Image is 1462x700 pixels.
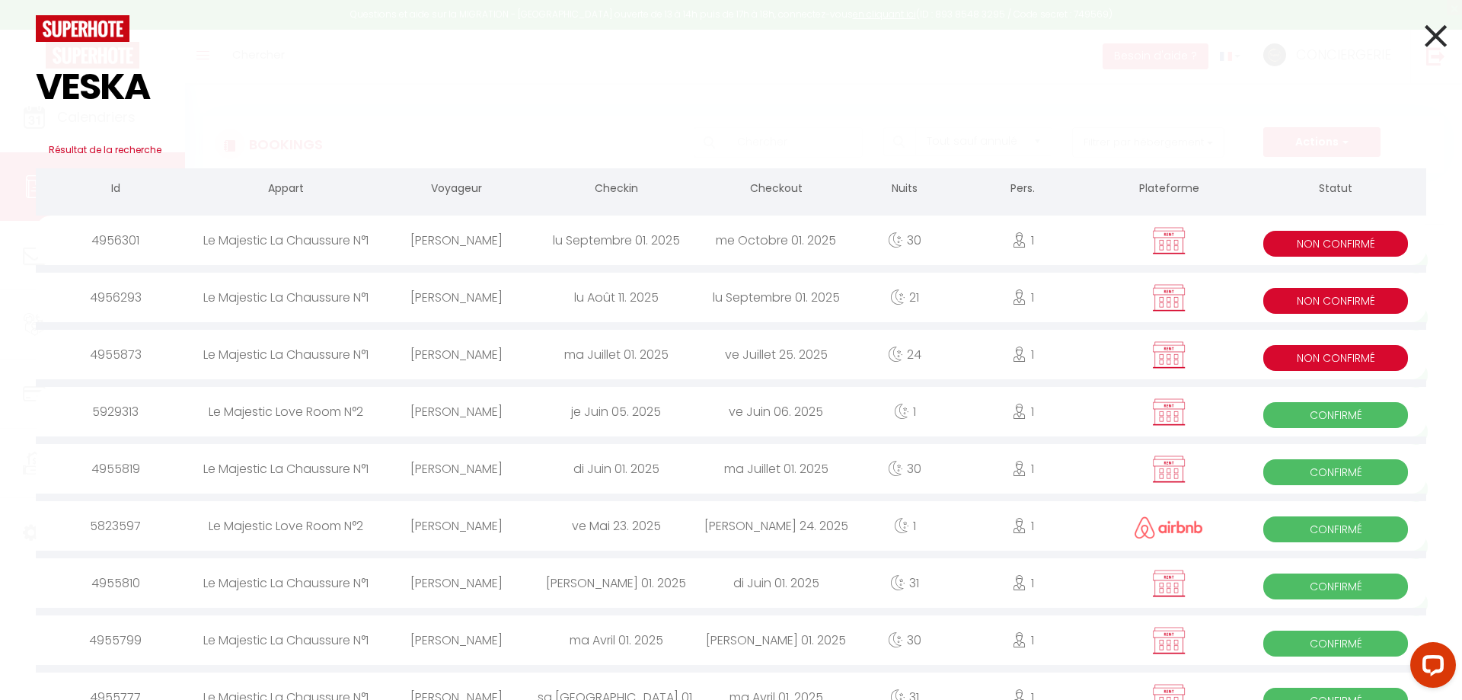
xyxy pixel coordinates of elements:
[536,558,696,608] div: [PERSON_NAME] 01. 2025
[856,501,953,551] div: 1
[36,168,196,212] th: Id
[536,168,696,212] th: Checkin
[1150,283,1188,312] img: rent.png
[36,42,1426,132] input: Tapez pour rechercher...
[36,558,196,608] div: 4955810
[36,132,1426,168] h3: Résultat de la recherche
[1246,168,1426,212] th: Statut
[196,273,376,322] div: Le Majestic La Chaussure N°1
[1150,398,1188,427] img: rent.png
[196,558,376,608] div: Le Majestic La Chaussure N°1
[856,273,953,322] div: 21
[696,501,856,551] div: [PERSON_NAME] 24. 2025
[1150,226,1188,255] img: rent.png
[1150,455,1188,484] img: rent.png
[696,216,856,265] div: me Octobre 01. 2025
[953,168,1093,212] th: Pers.
[36,444,196,494] div: 4955819
[36,501,196,551] div: 5823597
[36,273,196,322] div: 4956293
[36,216,196,265] div: 4956301
[1150,569,1188,598] img: rent.png
[953,444,1093,494] div: 1
[856,168,953,212] th: Nuits
[536,216,696,265] div: lu Septembre 01. 2025
[856,330,953,379] div: 24
[696,444,856,494] div: ma Juillet 01. 2025
[953,273,1093,322] div: 1
[196,501,376,551] div: Le Majestic Love Room N°2
[376,501,536,551] div: [PERSON_NAME]
[696,387,856,436] div: ve Juin 06. 2025
[856,444,953,494] div: 30
[36,615,196,665] div: 4955799
[696,615,856,665] div: [PERSON_NAME] 01. 2025
[376,330,536,379] div: [PERSON_NAME]
[953,330,1093,379] div: 1
[196,615,376,665] div: Le Majestic La Chaussure N°1
[376,273,536,322] div: [PERSON_NAME]
[36,15,129,42] img: logo
[376,615,536,665] div: [PERSON_NAME]
[1263,516,1408,542] span: Confirmé
[196,168,376,212] th: Appart
[1093,168,1246,212] th: Plateforme
[196,330,376,379] div: Le Majestic La Chaussure N°1
[856,558,953,608] div: 31
[36,387,196,436] div: 5929313
[696,273,856,322] div: lu Septembre 01. 2025
[196,444,376,494] div: Le Majestic La Chaussure N°1
[1398,636,1462,700] iframe: LiveChat chat widget
[1150,340,1188,369] img: rent.png
[376,216,536,265] div: [PERSON_NAME]
[536,330,696,379] div: ma Juillet 01. 2025
[196,216,376,265] div: Le Majestic La Chaussure N°1
[536,444,696,494] div: di Juin 01. 2025
[856,615,953,665] div: 30
[1263,574,1408,599] span: Confirmé
[953,615,1093,665] div: 1
[1263,631,1408,657] span: Confirmé
[536,615,696,665] div: ma Avril 01. 2025
[376,444,536,494] div: [PERSON_NAME]
[1135,516,1203,539] img: airbnb2.png
[1150,626,1188,655] img: rent.png
[696,558,856,608] div: di Juin 01. 2025
[1263,345,1408,371] span: Non Confirmé
[1263,231,1408,257] span: Non Confirmé
[536,387,696,436] div: je Juin 05. 2025
[696,330,856,379] div: ve Juillet 25. 2025
[696,168,856,212] th: Checkout
[376,558,536,608] div: [PERSON_NAME]
[953,387,1093,436] div: 1
[953,501,1093,551] div: 1
[1263,288,1408,314] span: Non Confirmé
[376,387,536,436] div: [PERSON_NAME]
[856,216,953,265] div: 30
[1263,459,1408,485] span: Confirmé
[953,558,1093,608] div: 1
[536,273,696,322] div: lu Août 11. 2025
[1263,402,1408,428] span: Confirmé
[376,168,536,212] th: Voyageur
[856,387,953,436] div: 1
[36,330,196,379] div: 4955873
[953,216,1093,265] div: 1
[196,387,376,436] div: Le Majestic Love Room N°2
[536,501,696,551] div: ve Mai 23. 2025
